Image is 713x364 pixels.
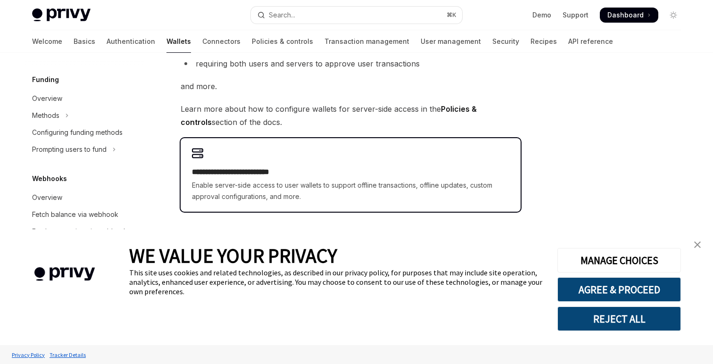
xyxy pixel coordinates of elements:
[181,102,521,129] span: Learn more about how to configure wallets for server-side access in the section of the docs.
[129,243,337,268] span: WE VALUE YOUR PRIVACY
[447,11,456,19] span: ⌘ K
[269,9,295,21] div: Search...
[252,30,313,53] a: Policies & controls
[607,10,644,20] span: Dashboard
[557,306,681,331] button: REJECT ALL
[32,8,91,22] img: light logo
[32,127,123,138] div: Configuring funding methods
[9,347,47,363] a: Privacy Policy
[694,241,701,248] img: close banner
[32,110,59,121] div: Methods
[107,30,155,53] a: Authentication
[324,30,409,53] a: Transaction management
[666,8,681,23] button: Toggle dark mode
[557,277,681,302] button: AGREE & PROCEED
[563,10,589,20] a: Support
[32,192,62,203] div: Overview
[600,8,658,23] a: Dashboard
[166,30,191,53] a: Wallets
[202,30,240,53] a: Connectors
[74,30,95,53] a: Basics
[181,57,521,70] li: requiring both users and servers to approve user transactions
[32,93,62,104] div: Overview
[181,80,521,93] span: and more.
[251,7,462,24] button: Open search
[25,223,145,240] a: Fetch transaction via webhook
[25,206,145,223] a: Fetch balance via webhook
[532,10,551,20] a: Demo
[32,30,62,53] a: Welcome
[531,30,557,53] a: Recipes
[32,226,127,237] div: Fetch transaction via webhook
[25,189,145,206] a: Overview
[32,173,67,184] h5: Webhooks
[557,248,681,273] button: MANAGE CHOICES
[25,90,145,107] a: Overview
[688,235,707,254] a: close banner
[47,347,88,363] a: Tracker Details
[568,30,613,53] a: API reference
[32,144,107,155] div: Prompting users to fund
[32,74,59,85] h5: Funding
[25,124,145,141] a: Configuring funding methods
[25,141,145,158] button: Toggle Prompting users to fund section
[32,209,118,220] div: Fetch balance via webhook
[421,30,481,53] a: User management
[14,254,115,295] img: company logo
[492,30,519,53] a: Security
[129,268,543,296] div: This site uses cookies and related technologies, as described in our privacy policy, for purposes...
[25,107,145,124] button: Toggle Methods section
[192,180,509,202] span: Enable server-side access to user wallets to support offline transactions, offline updates, custo...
